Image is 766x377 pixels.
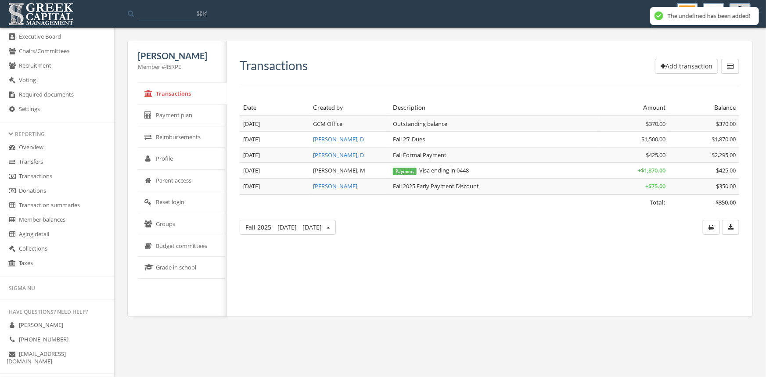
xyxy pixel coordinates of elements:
span: $1,870.00 [712,135,736,143]
div: Date [243,103,306,112]
div: Reporting [9,130,105,138]
span: Payment [393,168,417,176]
a: Transactions [138,83,227,105]
span: $370.00 [716,120,736,128]
a: Budget committees [138,235,227,257]
span: Fall 2025 [245,223,322,231]
div: Created by [313,103,386,112]
span: $425.00 [646,151,666,159]
a: [PERSON_NAME], D [313,151,364,159]
span: $350.00 [716,198,736,206]
span: $425.00 [716,166,736,174]
td: [DATE] [240,163,309,179]
a: Reimbursements [138,126,227,148]
td: Total: [240,194,669,210]
span: Fall 25' Dues [393,135,425,143]
div: Member # [138,63,216,71]
a: Payment plan [138,104,227,126]
span: [PERSON_NAME] [138,50,207,61]
div: The undefined has been added! [668,12,750,20]
td: Outstanding balance [389,116,599,132]
h3: Transactions [240,59,308,72]
button: Fall 2025[DATE] - [DATE] [240,220,336,235]
span: [DATE] - [DATE] [277,223,322,231]
div: Amount [603,103,665,112]
a: [PERSON_NAME] [313,182,357,190]
td: [DATE] [240,132,309,147]
a: Reset login [138,191,227,213]
span: Visa ending in 0448 [393,166,469,174]
td: [DATE] [240,147,309,163]
a: Groups [138,213,227,235]
span: + $1,870.00 [638,166,666,174]
span: [PERSON_NAME], M [313,166,365,174]
span: $370.00 [646,120,666,128]
span: ⌘K [196,9,207,18]
span: Fall 2025 Early Payment Discount [393,182,479,190]
a: Profile [138,148,227,170]
span: $350.00 [716,182,736,190]
div: Description [393,103,596,112]
td: GCM Office [309,116,389,132]
button: Add transaction [655,59,718,74]
a: Parent access [138,170,227,192]
span: 45RPE [165,63,181,71]
span: + $75.00 [646,182,666,190]
td: [DATE] [240,179,309,194]
span: $2,295.00 [712,151,736,159]
a: Grade in school [138,257,227,279]
span: [PERSON_NAME] [19,321,63,329]
div: Balance [673,103,736,112]
td: [DATE] [240,116,309,132]
span: $1,500.00 [642,135,666,143]
a: [PERSON_NAME], D [313,135,364,143]
span: Fall Formal Payment [393,151,446,159]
